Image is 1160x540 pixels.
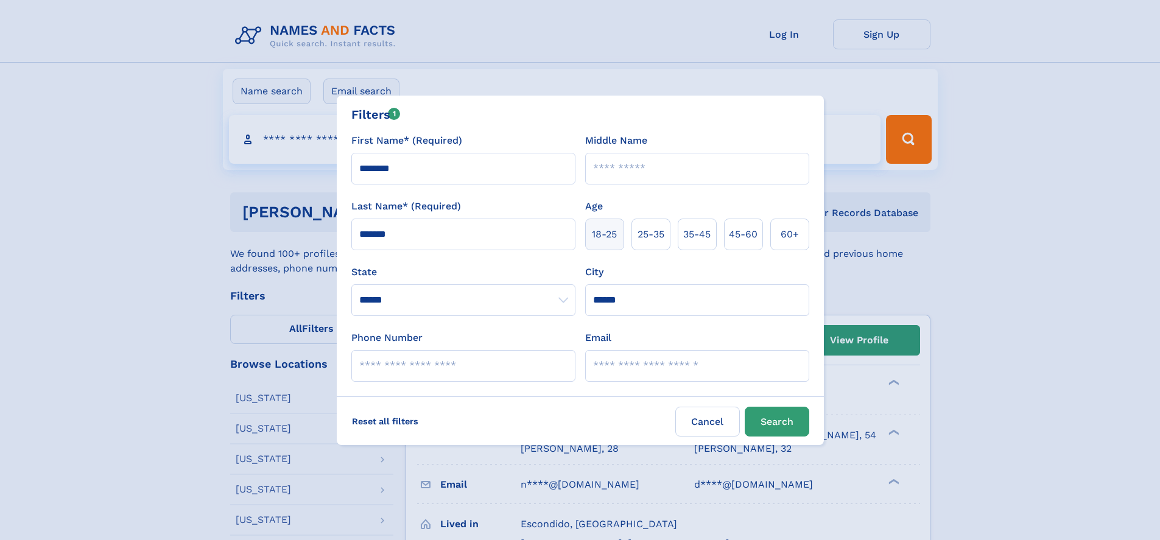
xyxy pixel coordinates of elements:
[592,227,617,242] span: 18‑25
[351,105,401,124] div: Filters
[585,199,603,214] label: Age
[351,265,575,279] label: State
[638,227,664,242] span: 25‑35
[745,407,809,437] button: Search
[585,265,603,279] label: City
[351,133,462,148] label: First Name* (Required)
[781,227,799,242] span: 60+
[351,199,461,214] label: Last Name* (Required)
[351,331,423,345] label: Phone Number
[683,227,711,242] span: 35‑45
[729,227,758,242] span: 45‑60
[585,133,647,148] label: Middle Name
[675,407,740,437] label: Cancel
[585,331,611,345] label: Email
[344,407,426,436] label: Reset all filters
